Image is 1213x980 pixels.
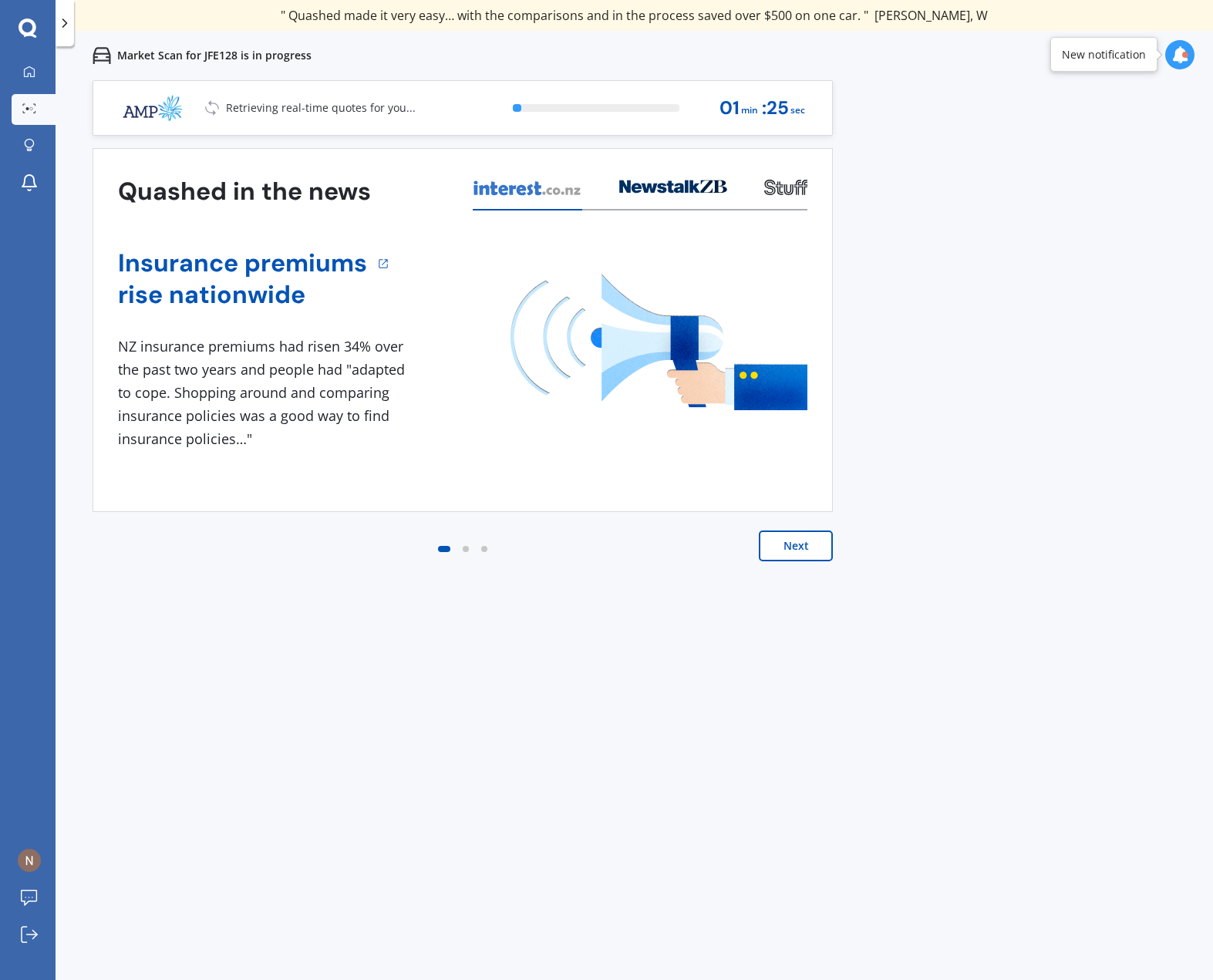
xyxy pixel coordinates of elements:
span: 01 [719,98,740,119]
p: Retrieving real-time quotes for you... [226,100,416,116]
span: : 25 [762,98,789,119]
div: NZ insurance premiums had risen 34% over the past two years and people had "adapted to cope. Shop... [118,335,411,450]
div: New notification [1062,47,1146,62]
img: ACg8ocIXunHA0Ar7ptmbNXICMrqoUaWco2xU_euyW6de8EFRlTTfYKp9=s96-c [18,849,41,872]
img: car.f15378c7a67c060ca3f3.svg [93,46,111,65]
img: media image [510,274,807,410]
a: Insurance premiums [118,248,367,279]
span: sec [790,100,805,121]
p: Market Scan for JFE128 is in progress [117,48,312,63]
h3: Quashed in the news [118,176,371,207]
button: Next [759,530,833,561]
a: rise nationwide [118,279,367,311]
span: min [741,100,758,121]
